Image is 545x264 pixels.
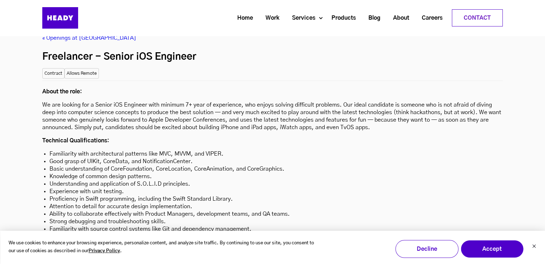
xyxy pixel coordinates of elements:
strong: Technical Qualifications: [42,138,109,143]
li: Experience with unit testing. [49,188,496,195]
li: Knowledge of common design patterns. [49,173,496,180]
li: Ability to collaborate effectively with Product Managers, development teams, and QA teams. [49,210,496,218]
small: Allows Remote [64,68,99,79]
img: Heady_Logo_Web-01 (1) [42,7,78,29]
li: Understanding and application of S.O.L.I.D principles. [49,180,496,188]
a: Privacy Policy [89,247,120,255]
button: Accept [460,240,524,258]
li: Strong debugging and troubleshooting skills. [49,218,496,225]
a: Home [228,11,257,25]
a: Products [322,11,359,25]
li: Good grasp of UIKit, CoreData, and NotificationCenter. [49,158,496,165]
li: Proficiency in Swift programming, including the Swift Standard Library. [49,195,496,203]
li: Familiarity with architectural patterns like MVC, MVVM, and VIPER. [49,150,496,158]
a: « Openings at [GEOGRAPHIC_DATA] [42,35,136,41]
p: We are looking for a Senior iOS Engineer with minimum 7+ year of experience, who enjoys solving d... [42,101,503,131]
strong: About the role: [42,89,82,94]
li: Familiarity with source control systems like Git and dependency management. [49,225,496,233]
a: About [384,11,413,25]
a: Careers [413,11,446,25]
button: Decline [395,240,458,258]
div: Navigation Menu [96,9,503,26]
a: Services [283,11,319,25]
h2: Freelancer - Senior iOS Engineer [42,49,503,65]
a: Blog [359,11,384,25]
p: We use cookies to enhance your browsing experience, personalize content, and analyze site traffic... [9,239,319,256]
a: Work [257,11,283,25]
small: Contract [42,68,64,79]
li: Attention to detail for accurate design implementation. [49,203,496,210]
a: Contact [452,10,502,26]
button: Dismiss cookie banner [532,243,536,251]
li: Basic understanding of CoreFoundation, CoreLocation, CoreAnimation, and CoreGraphics. [49,165,496,173]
